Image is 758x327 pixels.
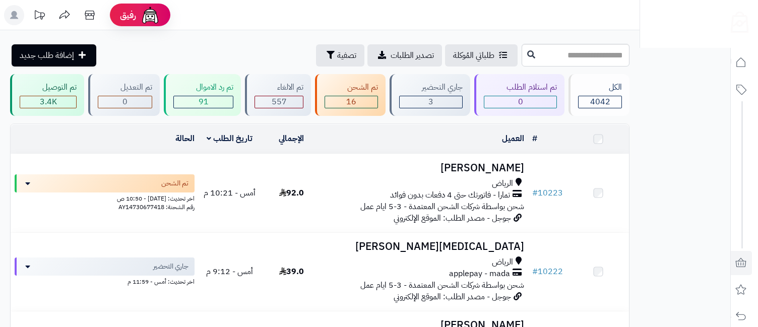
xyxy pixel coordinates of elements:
div: 16 [325,96,377,108]
span: إضافة طلب جديد [20,49,74,61]
span: 3 [428,96,433,108]
span: applepay - mada [449,268,510,280]
span: الرياض [492,256,513,268]
a: تم رد الاموال 91 [162,74,243,116]
a: الكل4042 [566,74,631,116]
span: جوجل - مصدر الطلب: الموقع الإلكتروني [394,212,511,224]
a: # [532,133,537,145]
div: اخر تحديث: أمس - 11:59 م [15,276,195,286]
div: 91 [174,96,233,108]
span: شحن بواسطة شركات الشحن المعتمدة - 3-5 ايام عمل [360,201,524,213]
span: الرياض [492,178,513,189]
span: 39.0 [279,266,304,278]
a: العميل [502,133,524,145]
span: 16 [346,96,356,108]
div: الكل [578,82,622,93]
div: تم رد الاموال [173,82,233,93]
div: تم التعديل [98,82,152,93]
span: # [532,266,538,278]
div: تم استلام الطلب [484,82,557,93]
img: ai-face.png [140,5,160,25]
span: 557 [272,96,287,108]
span: أمس - 10:21 م [204,187,256,199]
h3: [MEDICAL_DATA][PERSON_NAME] [327,241,525,252]
div: 3375 [20,96,76,108]
span: رقم الشحنة: AY14730677418 [118,203,195,212]
button: تصفية [316,44,364,67]
a: تم استلام الطلب 0 [472,74,566,116]
a: تصدير الطلبات [367,44,442,67]
span: 91 [199,96,209,108]
a: طلباتي المُوكلة [445,44,518,67]
span: شحن بواسطة شركات الشحن المعتمدة - 3-5 ايام عمل [360,279,524,291]
div: 0 [98,96,152,108]
a: تم الالغاء 557 [243,74,313,116]
span: 0 [518,96,523,108]
span: 0 [122,96,128,108]
div: 557 [255,96,303,108]
a: جاري التحضير 3 [388,74,472,116]
span: 4042 [590,96,610,108]
div: تم الشحن [325,82,378,93]
a: تم التعديل 0 [86,74,162,116]
a: تم الشحن 16 [313,74,388,116]
span: طلباتي المُوكلة [453,49,494,61]
a: تم التوصيل 3.4K [8,74,86,116]
div: 3 [400,96,462,108]
a: تاريخ الطلب [207,133,252,145]
a: تحديثات المنصة [27,5,52,28]
div: اخر تحديث: [DATE] - 10:50 ص [15,192,195,203]
span: 3.4K [40,96,57,108]
a: الحالة [175,133,195,145]
div: تم التوصيل [20,82,77,93]
div: جاري التحضير [399,82,463,93]
span: # [532,187,538,199]
span: جاري التحضير [153,261,188,272]
span: أمس - 9:12 م [206,266,253,278]
span: تمارا - فاتورتك حتى 4 دفعات بدون فوائد [390,189,510,201]
span: تصفية [337,49,356,61]
div: تم الالغاء [255,82,303,93]
span: تم الشحن [161,178,188,188]
span: رفيق [120,9,136,21]
span: تصدير الطلبات [391,49,434,61]
img: logo [724,8,748,33]
a: إضافة طلب جديد [12,44,96,67]
span: جوجل - مصدر الطلب: الموقع الإلكتروني [394,291,511,303]
a: #10223 [532,187,563,199]
span: 92.0 [279,187,304,199]
a: الإجمالي [279,133,304,145]
h3: [PERSON_NAME] [327,162,525,174]
a: #10222 [532,266,563,278]
div: 0 [484,96,556,108]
